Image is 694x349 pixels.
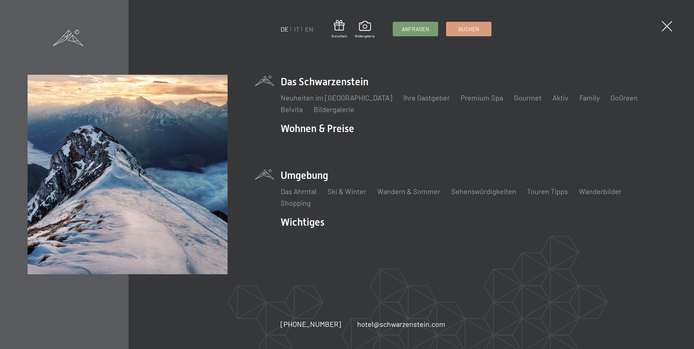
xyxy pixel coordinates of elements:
a: Premium Spa [461,93,503,102]
span: [PHONE_NUMBER] [281,320,341,328]
a: Das Ahrntal [281,187,317,196]
a: Belvita [281,105,303,114]
a: IT [294,25,299,33]
a: GoGreen [611,93,638,102]
a: Gourmet [514,93,542,102]
a: Bildergalerie [355,21,375,38]
a: Neuheiten im [GEOGRAPHIC_DATA] [281,93,392,102]
a: Family [579,93,600,102]
a: Buchen [446,22,491,36]
a: Ski & Winter [327,187,366,196]
span: Gutschein [331,33,347,38]
span: Buchen [458,25,479,33]
a: DE [281,25,289,33]
a: Shopping [281,198,311,207]
a: EN [305,25,313,33]
a: Anfragen [393,22,438,36]
a: Ihre Gastgeber [403,93,450,102]
a: Touren Tipps [527,187,568,196]
a: Aktiv [552,93,568,102]
a: hotel@schwarzenstein.com [357,319,445,329]
a: Bildergalerie [314,105,354,114]
a: Sehenswürdigkeiten [451,187,516,196]
span: Anfragen [402,25,429,33]
span: Bildergalerie [355,33,375,38]
a: Wandern & Sommer [377,187,440,196]
a: Gutschein [331,20,347,38]
a: Wanderbilder [579,187,621,196]
a: [PHONE_NUMBER] [281,319,341,329]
